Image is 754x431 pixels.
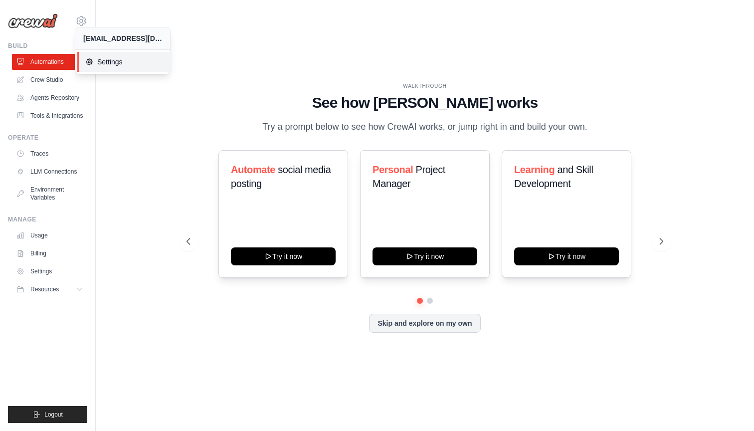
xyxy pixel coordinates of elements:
[373,247,477,265] button: Try it now
[8,42,87,50] div: Build
[85,57,164,67] span: Settings
[12,108,87,124] a: Tools & Integrations
[12,227,87,243] a: Usage
[77,52,172,72] a: Settings
[369,314,480,333] button: Skip and explore on my own
[187,94,664,112] h1: See how [PERSON_NAME] works
[704,383,754,431] iframe: Chat Widget
[12,72,87,88] a: Crew Studio
[257,120,592,134] p: Try a prompt below to see how CrewAI works, or jump right in and build your own.
[12,245,87,261] a: Billing
[231,164,275,175] span: Automate
[373,164,413,175] span: Personal
[514,164,555,175] span: Learning
[12,90,87,106] a: Agents Repository
[12,146,87,162] a: Traces
[187,82,664,90] div: WALKTHROUGH
[514,247,619,265] button: Try it now
[8,134,87,142] div: Operate
[83,33,162,43] div: [EMAIL_ADDRESS][DOMAIN_NAME]
[12,164,87,180] a: LLM Connections
[44,411,63,419] span: Logout
[30,285,59,293] span: Resources
[231,247,336,265] button: Try it now
[12,281,87,297] button: Resources
[8,215,87,223] div: Manage
[231,164,331,189] span: social media posting
[8,13,58,28] img: Logo
[12,54,87,70] a: Automations
[373,164,445,189] span: Project Manager
[12,182,87,206] a: Environment Variables
[8,406,87,423] button: Logout
[12,263,87,279] a: Settings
